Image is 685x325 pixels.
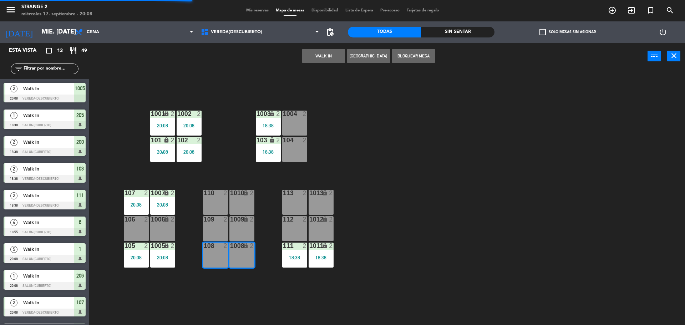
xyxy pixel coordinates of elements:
[10,273,17,280] span: 1
[309,255,334,260] div: 18:38
[403,9,443,12] span: Tarjetas de regalo
[272,9,308,12] span: Mapa de mesas
[243,216,249,222] i: lock
[269,137,275,143] i: lock
[144,216,148,223] div: 2
[23,299,74,306] span: Walk In
[230,243,230,249] div: 1008
[23,112,74,119] span: Walk In
[76,191,84,200] span: 111
[309,243,310,249] div: 1011
[256,149,281,154] div: 18:38
[61,28,70,36] i: arrow_drop_down
[322,243,328,249] i: lock
[670,51,678,60] i: close
[539,29,596,35] label: Solo mesas sin asignar
[163,216,169,222] i: lock
[23,219,74,226] span: Walk In
[23,85,74,92] span: Walk In
[171,243,175,249] div: 2
[10,139,17,146] span: 2
[45,46,53,55] i: crop_square
[87,30,99,35] span: Cena
[243,9,272,12] span: Mis reservas
[648,51,661,61] button: power_input
[76,164,84,173] span: 103
[163,137,169,143] i: lock
[223,190,228,196] div: 2
[10,219,17,226] span: 4
[79,218,81,227] span: 6
[666,6,674,15] i: search
[57,47,63,55] span: 13
[309,190,310,196] div: 1013
[230,190,230,196] div: 1010
[256,123,281,128] div: 18:38
[608,6,616,15] i: add_circle_outline
[21,4,92,11] div: Strange 2
[23,165,74,173] span: Walk In
[303,243,307,249] div: 2
[308,9,342,12] span: Disponibilidad
[144,243,148,249] div: 2
[309,216,310,223] div: 1012
[230,216,230,223] div: 1009
[322,216,328,222] i: lock
[329,243,333,249] div: 2
[177,149,202,154] div: 20:08
[171,111,175,117] div: 2
[326,28,334,36] span: pending_actions
[124,202,149,207] div: 20:08
[75,84,85,93] span: 1005
[171,190,175,196] div: 2
[667,51,680,61] button: close
[76,138,84,146] span: 200
[243,243,249,249] i: lock
[269,111,275,117] i: lock
[163,243,169,249] i: lock
[4,46,51,55] div: Esta vista
[392,49,435,63] button: Bloquear Mesa
[171,216,175,223] div: 2
[539,29,546,35] span: check_box_outline_blank
[650,51,659,60] i: power_input
[329,216,333,223] div: 2
[76,111,84,120] span: 205
[347,49,390,63] button: [GEOGRAPHIC_DATA]
[250,216,254,223] div: 2
[10,112,17,119] span: 1
[342,9,377,12] span: Lista de Espera
[646,6,655,15] i: turned_in_not
[5,4,16,15] i: menu
[79,245,81,253] span: 1
[171,137,175,143] div: 2
[150,123,175,128] div: 20:08
[10,166,17,173] span: 2
[10,299,17,306] span: 2
[659,28,667,36] i: power_settings_new
[329,190,333,196] div: 2
[23,138,74,146] span: Walk In
[163,111,169,117] i: lock
[144,190,148,196] div: 2
[150,255,175,260] div: 20:08
[76,298,84,307] span: 107
[5,4,16,17] button: menu
[276,111,280,117] div: 2
[322,190,328,196] i: lock
[23,65,78,73] input: Filtrar por nombre...
[302,49,345,63] button: WALK IN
